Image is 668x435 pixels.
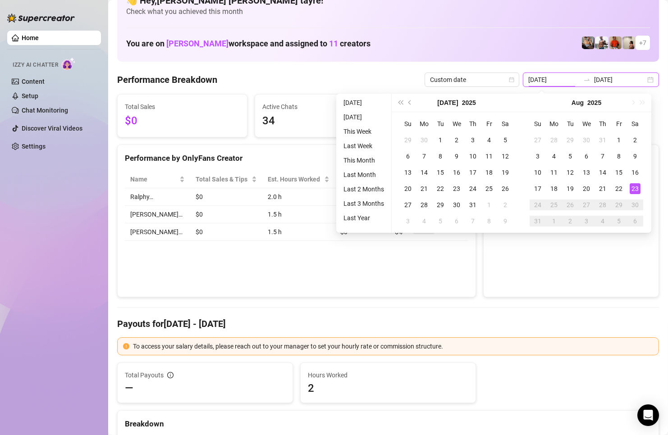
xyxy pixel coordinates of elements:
td: 2025-07-17 [465,164,481,181]
li: Last 3 Months [340,198,388,209]
span: Name [130,174,178,184]
td: 2025-08-19 [562,181,578,197]
td: 2025-08-02 [627,132,643,148]
div: 18 [484,167,494,178]
td: 2025-07-02 [448,132,465,148]
td: 2025-07-29 [432,197,448,213]
td: 2025-08-28 [595,197,611,213]
div: 17 [467,167,478,178]
th: Mo [416,116,432,132]
div: 30 [630,199,641,210]
td: 2025-08-09 [497,213,513,229]
div: 14 [597,167,608,178]
button: Choose a year [587,94,601,112]
span: 11 [329,39,338,48]
div: 27 [581,199,592,210]
div: Est. Hours Worked [268,174,322,184]
div: 31 [597,135,608,145]
td: 2025-08-09 [627,148,643,164]
div: 28 [549,135,559,145]
td: 2025-07-31 [465,197,481,213]
div: 8 [613,151,624,162]
td: $0 [335,206,390,223]
td: 2025-07-28 [546,132,562,148]
div: 24 [532,199,543,210]
a: Discover Viral Videos [22,125,82,132]
td: 2025-07-05 [497,132,513,148]
td: 2025-08-07 [595,148,611,164]
div: Breakdown [125,418,651,430]
div: 29 [613,199,624,210]
div: 5 [435,216,446,227]
td: 2025-07-16 [448,164,465,181]
img: JUSTIN [595,36,608,49]
td: 2025-07-21 [416,181,432,197]
td: 2025-07-18 [481,164,497,181]
td: 2025-08-17 [530,181,546,197]
td: 2025-07-26 [497,181,513,197]
td: 2025-09-02 [562,213,578,229]
td: 2025-07-10 [465,148,481,164]
td: 1.5 h [262,223,335,241]
div: 2 [630,135,641,145]
th: Sales / Hour [335,171,390,188]
a: Setup [22,92,38,100]
td: 2025-08-24 [530,197,546,213]
div: 13 [403,167,413,178]
td: 2025-07-31 [595,132,611,148]
div: 28 [597,199,608,210]
div: 29 [435,199,446,210]
li: This Week [340,126,388,137]
td: 2025-07-14 [416,164,432,181]
th: Sa [627,116,643,132]
td: 2025-07-23 [448,181,465,197]
span: Check what you achieved this month [126,7,650,17]
td: 2025-08-22 [611,181,627,197]
td: 2025-07-30 [578,132,595,148]
td: $0 [190,223,262,241]
div: 9 [500,216,511,227]
td: 2025-08-20 [578,181,595,197]
div: 13 [581,167,592,178]
div: Performance by OnlyFans Creator [125,152,468,164]
div: 1 [435,135,446,145]
li: [DATE] [340,97,388,108]
th: We [578,116,595,132]
td: 2025-07-15 [432,164,448,181]
td: 2025-07-20 [400,181,416,197]
td: 1.5 h [262,206,335,223]
div: 29 [565,135,576,145]
td: Ralphy… [125,188,190,206]
div: 9 [451,151,462,162]
td: 2025-07-27 [530,132,546,148]
td: 2025-08-14 [595,164,611,181]
div: 8 [435,151,446,162]
td: 2025-08-21 [595,181,611,197]
td: 2025-07-01 [432,132,448,148]
div: 8 [484,216,494,227]
span: 2 [308,381,468,395]
td: 2025-07-07 [416,148,432,164]
td: 2025-08-05 [562,148,578,164]
div: 15 [435,167,446,178]
td: 2025-08-08 [481,213,497,229]
td: 2025-07-13 [400,164,416,181]
button: Previous month (PageUp) [405,94,415,112]
div: 30 [419,135,430,145]
td: 2025-07-22 [432,181,448,197]
div: 22 [435,183,446,194]
div: 2 [565,216,576,227]
div: 19 [565,183,576,194]
td: 2025-08-04 [546,148,562,164]
div: 30 [451,199,462,210]
span: $0 [125,113,240,130]
div: 22 [613,183,624,194]
li: This Month [340,155,388,166]
th: Sa [497,116,513,132]
td: 2025-07-08 [432,148,448,164]
div: 7 [467,216,478,227]
th: Su [400,116,416,132]
div: 26 [565,199,576,210]
span: — [125,381,133,395]
div: 12 [565,167,576,178]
